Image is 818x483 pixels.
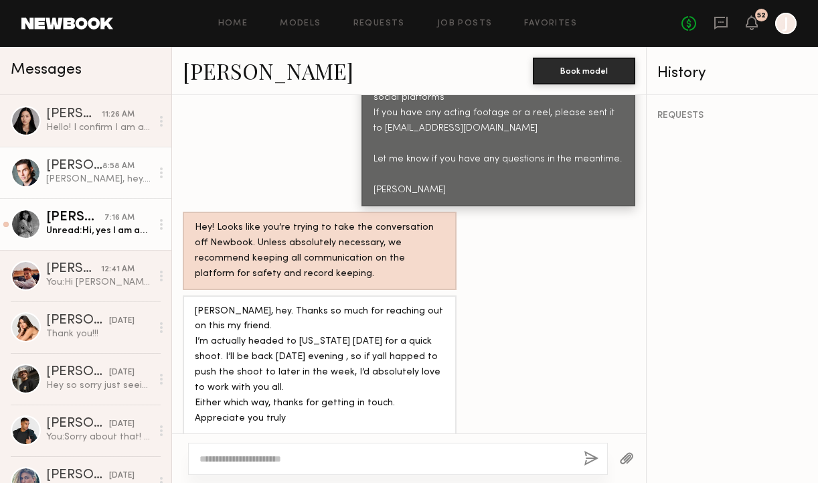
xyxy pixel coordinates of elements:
[109,366,135,379] div: [DATE]
[218,19,248,28] a: Home
[46,276,151,289] div: You: Hi [PERSON_NAME], Thank you so much for submitting to the Priceline Lofi shoot! The shoot di...
[533,58,635,84] button: Book model
[46,173,151,186] div: [PERSON_NAME], hey. Thanks so much for reaching out on this my friend. I’m actually headed to [US...
[657,111,807,121] div: REQUESTS
[109,418,135,431] div: [DATE]
[46,366,109,379] div: [PERSON_NAME]
[183,56,353,85] a: [PERSON_NAME]
[437,19,493,28] a: Job Posts
[102,109,135,121] div: 11:26 AM
[46,431,151,443] div: You: Sorry about that! I'll get that changed
[46,469,109,482] div: [PERSON_NAME]
[757,12,766,19] div: 52
[775,13,797,34] a: J
[46,108,102,121] div: [PERSON_NAME]
[195,304,444,427] div: [PERSON_NAME], hey. Thanks so much for reaching out on this my friend. I’m actually headed to [US...
[280,19,321,28] a: Models
[109,470,135,482] div: [DATE]
[353,19,405,28] a: Requests
[101,263,135,276] div: 12:41 AM
[104,212,135,224] div: 7:16 AM
[195,220,444,282] div: Hey! Looks like you’re trying to take the conversation off Newbook. Unless absolutely necessary, ...
[46,121,151,134] div: Hello! I confirm I am available the new asking date. I will also send materials over asap to the ...
[533,64,635,76] a: Book model
[102,160,135,173] div: 8:58 AM
[46,263,101,276] div: [PERSON_NAME]
[46,417,109,431] div: [PERSON_NAME]
[657,66,807,81] div: History
[46,314,109,328] div: [PERSON_NAME]
[46,328,151,340] div: Thank you!!!
[46,224,151,237] div: Unread: Hi, yes I am available on the 15th. Will send a link to my reel footage to the email [DAT...
[46,159,102,173] div: [PERSON_NAME]
[11,62,82,78] span: Messages
[46,211,104,224] div: [PERSON_NAME]
[524,19,577,28] a: Favorites
[46,379,151,392] div: Hey so sorry just seeing this settling into new spot but I’m back to working if ever need
[109,315,135,328] div: [DATE]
